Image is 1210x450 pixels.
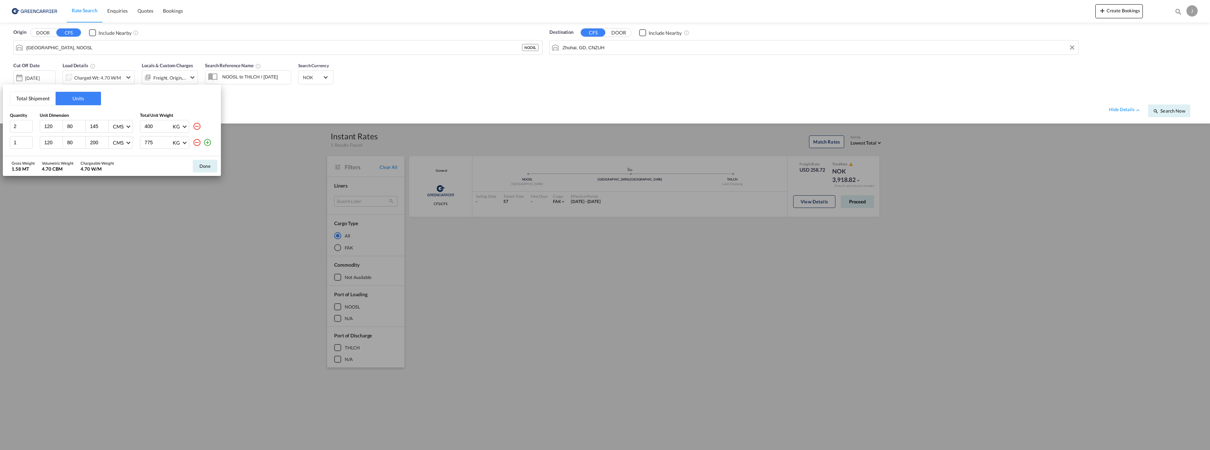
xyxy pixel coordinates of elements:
div: Chargeable Weight [81,160,114,166]
button: Total Shipment [10,92,56,105]
div: Volumetric Weight [42,160,74,166]
input: W [66,139,85,146]
input: Enter weight [144,120,172,132]
md-icon: icon-plus-circle-outline [203,138,212,147]
md-icon: icon-minus-circle-outline [193,122,201,131]
div: Total Unit Weight [140,113,214,119]
div: KG [173,123,180,129]
button: Units [56,92,101,105]
button: Done [193,160,217,172]
input: L [44,139,63,146]
div: Quantity [10,113,33,119]
input: Qty [10,120,33,133]
input: L [44,123,63,129]
div: 4.70 W/M [81,166,114,172]
div: 4.70 CBM [42,166,74,172]
md-icon: icon-minus-circle-outline [193,138,201,147]
input: Qty [10,136,33,149]
div: KG [173,140,180,146]
input: H [89,139,108,146]
div: Gross Weight [12,160,35,166]
input: W [66,123,85,129]
div: CMS [113,123,123,129]
div: Unit Dimension [40,113,133,119]
input: Enter weight [144,137,172,148]
div: CMS [113,140,123,146]
input: H [89,123,108,129]
div: 1.58 MT [12,166,35,172]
